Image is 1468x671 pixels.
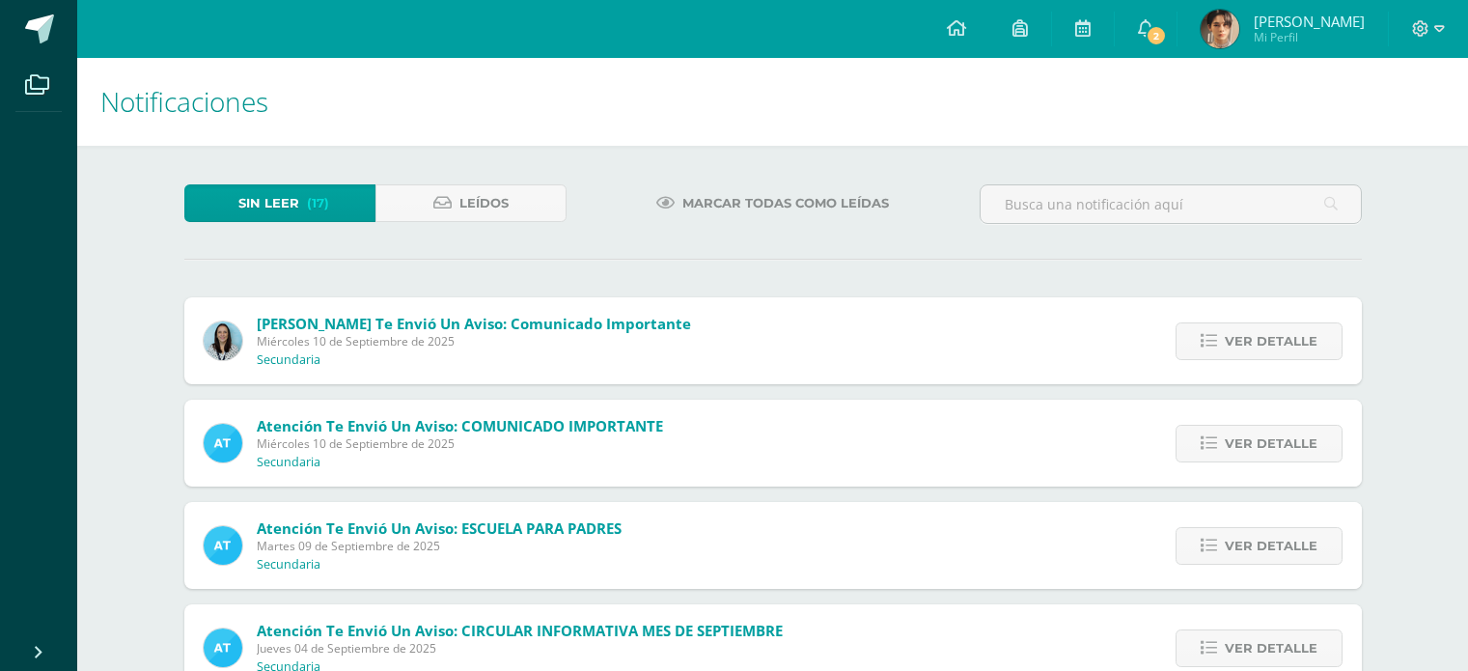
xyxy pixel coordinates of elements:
p: Secundaria [257,557,320,573]
span: Ver detalle [1225,426,1317,461]
img: 9fc725f787f6a993fc92a288b7a8b70c.png [204,526,242,565]
span: Notificaciones [100,83,268,120]
p: Secundaria [257,455,320,470]
input: Busca una notificación aquí [981,185,1361,223]
span: Ver detalle [1225,528,1317,564]
a: Marcar todas como leídas [632,184,913,222]
img: aed16db0a88ebd6752f21681ad1200a1.png [204,322,242,360]
span: Atención te envió un aviso: CIRCULAR INFORMATIVA MES DE SEPTIEMBRE [257,621,783,640]
span: Marcar todas como leídas [682,185,889,221]
span: Sin leer [238,185,299,221]
span: [PERSON_NAME] [1254,12,1365,31]
span: Ver detalle [1225,323,1317,359]
span: Miércoles 10 de Septiembre de 2025 [257,333,691,349]
a: Leídos [375,184,567,222]
span: [PERSON_NAME] te envió un aviso: Comunicado importante [257,314,691,333]
img: 9fc725f787f6a993fc92a288b7a8b70c.png [204,629,242,667]
span: Martes 09 de Septiembre de 2025 [257,538,622,554]
span: (17) [307,185,329,221]
img: 9fc725f787f6a993fc92a288b7a8b70c.png [204,424,242,462]
span: 2 [1146,25,1167,46]
span: Atención te envió un aviso: COMUNICADO IMPORTANTE [257,416,663,435]
span: Atención te envió un aviso: ESCUELA PARA PADRES [257,518,622,538]
span: Leídos [459,185,509,221]
span: Miércoles 10 de Septiembre de 2025 [257,435,663,452]
span: Ver detalle [1225,630,1317,666]
span: Jueves 04 de Septiembre de 2025 [257,640,783,657]
a: Sin leer(17) [184,184,375,222]
p: Secundaria [257,352,320,368]
span: Mi Perfil [1254,29,1365,45]
img: 7a1076d05ecef00bf5fe3b89eafeaf24.png [1201,10,1239,48]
